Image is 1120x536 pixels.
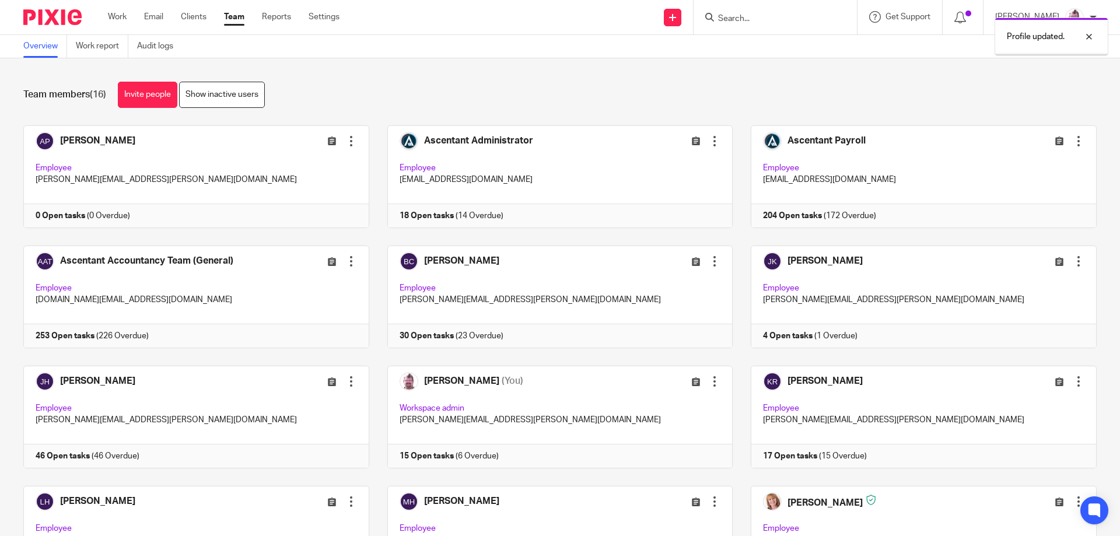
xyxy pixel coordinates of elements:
a: Overview [23,35,67,58]
a: Clients [181,11,206,23]
img: KD3.png [1065,8,1084,27]
a: Audit logs [137,35,182,58]
img: Pixie [23,9,82,25]
span: (16) [90,90,106,99]
a: Work report [76,35,128,58]
h1: Team members [23,89,106,101]
a: Reports [262,11,291,23]
a: Settings [309,11,339,23]
a: Email [144,11,163,23]
a: Invite people [118,82,177,108]
a: Show inactive users [179,82,265,108]
p: Profile updated. [1007,31,1065,43]
a: Team [224,11,244,23]
a: Work [108,11,127,23]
